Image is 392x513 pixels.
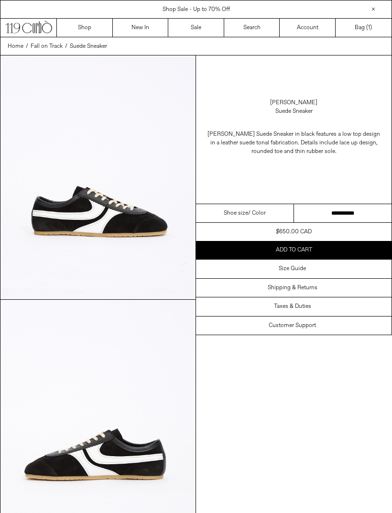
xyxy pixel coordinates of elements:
h3: Shipping & Returns [268,284,317,291]
a: Shop [57,19,113,37]
span: / Color [248,209,266,218]
a: Shop Sale - Up to 70% Off [163,6,230,13]
a: Account [280,19,336,37]
a: Bag () [336,19,392,37]
a: Search [224,19,280,37]
p: [PERSON_NAME] Suede Sneaker in black features a low top design in a leather suede tonal fabricati... [206,125,382,161]
span: Suede Sneaker [70,43,107,50]
span: / [65,42,67,51]
h3: Size Guide [279,265,306,272]
a: Sale [168,19,224,37]
div: $650.00 CAD [276,228,312,236]
span: 1 [368,24,370,32]
span: / [26,42,28,51]
span: Home [8,43,23,50]
h3: Customer Support [269,322,316,329]
img: Corbo-2025-05-258980copy_1800x1800.jpg [0,55,196,299]
span: Add to cart [276,246,312,254]
a: Fall on Track [31,42,63,51]
span: Shoe size [224,209,248,218]
a: Home [8,42,23,51]
button: Add to cart [196,241,392,259]
a: [PERSON_NAME] [270,98,317,107]
h3: Taxes & Duties [274,303,311,310]
span: ) [368,23,372,32]
div: Suede Sneaker [275,107,313,116]
span: Fall on Track [31,43,63,50]
a: Suede Sneaker [70,42,107,51]
a: New In [113,19,169,37]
